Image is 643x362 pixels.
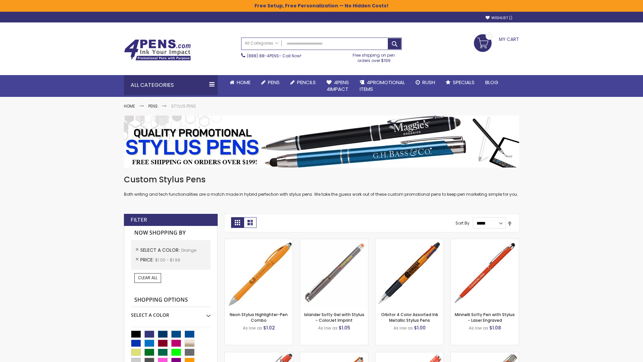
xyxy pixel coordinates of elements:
[354,75,410,97] a: 4PROMOTIONALITEMS
[381,312,438,323] a: Orbitor 4 Color Assorted Ink Metallic Stylus Pens
[346,50,402,63] div: Free shipping on pen orders over $199
[339,324,350,331] span: $1.05
[131,216,147,224] strong: Filter
[241,38,282,49] a: All Categories
[375,239,443,244] a: Orbitor 4 Color Assorted Ink Metallic Stylus Pens-Orange
[140,247,181,253] span: Select A Color
[230,312,288,323] a: Neon Stylus Highlighter-Pen Combo
[410,75,440,90] a: Rush
[455,312,515,323] a: Minnelli Softy Pen with Stylus - Laser Engraved
[394,325,413,331] span: As low as
[124,103,135,109] a: Home
[375,352,443,358] a: Marin Softy Pen with Stylus - Laser Engraved-Orange
[124,174,519,185] h1: Custom Stylus Pens
[171,103,196,109] strong: Stylus Pens
[225,352,293,358] a: 4P-MS8B-Orange
[451,352,519,358] a: Tres-Chic Softy Brights with Stylus Pen - Laser-Orange
[138,275,157,281] span: Clear All
[304,312,364,323] a: Islander Softy Gel with Stylus - ColorJet Imprint
[300,239,368,244] a: Islander Softy Gel with Stylus - ColorJet Imprint-Orange
[300,239,368,307] img: Islander Softy Gel with Stylus - ColorJet Imprint-Orange
[247,53,301,59] span: - Call Now!
[321,75,354,97] a: 4Pens4impact
[224,75,256,90] a: Home
[268,79,280,86] span: Pens
[327,79,349,93] span: 4Pens 4impact
[231,217,244,228] strong: Grid
[360,79,405,93] span: 4PROMOTIONAL ITEMS
[148,103,158,109] a: Pens
[285,75,321,90] a: Pencils
[245,41,278,46] span: All Categories
[451,239,519,244] a: Minnelli Softy Pen with Stylus - Laser Engraved-Orange
[300,352,368,358] a: Avendale Velvet Touch Stylus Gel Pen-Orange
[225,239,293,244] a: Neon Stylus Highlighter-Pen Combo-Orange
[131,293,211,307] strong: Shopping Options
[263,324,275,331] span: $1.02
[318,325,338,331] span: As low as
[455,220,470,226] label: Sort By
[131,307,211,318] div: Select A Color
[155,257,180,263] span: $1.00 - $1.99
[124,116,519,168] img: Stylus Pens
[225,239,293,307] img: Neon Stylus Highlighter-Pen Combo-Orange
[480,75,504,90] a: Blog
[243,325,262,331] span: As low as
[414,324,426,331] span: $1.00
[181,247,196,253] span: Orange
[469,325,488,331] span: As low as
[256,75,285,90] a: Pens
[375,239,443,307] img: Orbitor 4 Color Assorted Ink Metallic Stylus Pens-Orange
[297,79,316,86] span: Pencils
[486,15,512,20] a: Wishlist
[134,273,161,283] a: Clear All
[247,53,279,59] a: (888) 88-4PENS
[124,39,191,61] img: 4Pens Custom Pens and Promotional Products
[124,174,519,197] div: Both writing and tech functionalities are a match made in hybrid perfection with stylus pens. We ...
[237,79,251,86] span: Home
[124,75,218,95] div: All Categories
[485,79,498,86] span: Blog
[489,324,501,331] span: $1.08
[440,75,480,90] a: Specials
[131,226,211,240] strong: Now Shopping by
[451,239,519,307] img: Minnelli Softy Pen with Stylus - Laser Engraved-Orange
[140,256,155,263] span: Price
[453,79,475,86] span: Specials
[422,79,435,86] span: Rush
